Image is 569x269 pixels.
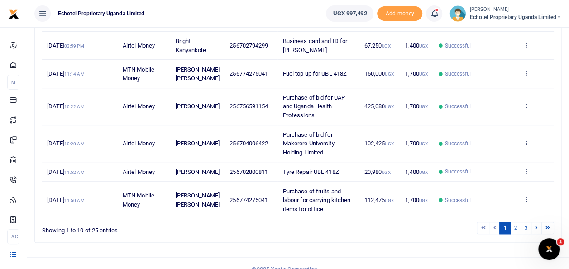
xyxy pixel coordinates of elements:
[64,141,85,146] small: 10:20 AM
[557,238,564,245] span: 1
[283,188,351,212] span: Purchase of fruits and labour for carrying kitchen items for office
[326,5,373,22] a: UGX 997,492
[8,9,19,19] img: logo-small
[405,42,428,49] span: 1,400
[47,70,84,77] span: [DATE]
[419,72,428,77] small: UGX
[445,70,471,78] span: Successful
[47,168,84,175] span: [DATE]
[405,140,428,147] span: 1,700
[364,140,394,147] span: 102,425
[230,168,268,175] span: 256702800811
[364,168,391,175] span: 20,980
[364,103,394,110] span: 425,080
[405,70,428,77] span: 1,700
[64,170,85,175] small: 11:52 AM
[230,42,268,49] span: 256702794299
[123,168,155,175] span: Airtel Money
[377,6,422,21] li: Toup your wallet
[283,131,335,156] span: Purchase of bid for Makerere University Holding Limited
[283,38,347,53] span: Business card and ID for [PERSON_NAME]
[385,72,393,77] small: UGX
[364,70,394,77] span: 150,000
[64,104,85,109] small: 10:22 AM
[8,10,19,17] a: logo-small logo-large logo-large
[382,170,390,175] small: UGX
[445,196,471,204] span: Successful
[283,168,339,175] span: Tyre Repair UBL 418Z
[377,6,422,21] span: Add money
[385,198,393,203] small: UGX
[176,103,220,110] span: [PERSON_NAME]
[405,103,428,110] span: 1,700
[47,140,84,147] span: [DATE]
[538,238,560,260] iframe: Intercom live chat
[123,140,155,147] span: Airtel Money
[176,140,220,147] span: [PERSON_NAME]
[230,103,268,110] span: 256756591154
[47,42,84,49] span: [DATE]
[499,222,510,234] a: 1
[123,103,155,110] span: Airtel Money
[176,38,206,53] span: Bright Kanyankole
[364,197,394,203] span: 112,475
[123,42,155,49] span: Airtel Money
[283,70,347,77] span: Fuel top up for UBL 418Z
[7,75,19,90] li: M
[322,5,377,22] li: Wallet ballance
[449,5,562,22] a: profile-user [PERSON_NAME] Echotel Proprietary Uganda Limited
[176,168,220,175] span: [PERSON_NAME]
[382,43,390,48] small: UGX
[419,170,428,175] small: UGX
[230,70,268,77] span: 256774275041
[405,197,428,203] span: 1,700
[449,5,466,22] img: profile-user
[419,43,428,48] small: UGX
[47,103,84,110] span: [DATE]
[123,192,154,208] span: MTN Mobile Money
[123,66,154,82] span: MTN Mobile Money
[419,198,428,203] small: UGX
[419,141,428,146] small: UGX
[445,42,471,50] span: Successful
[64,43,84,48] small: 03:59 PM
[54,10,148,18] span: Echotel Proprietary Uganda Limited
[445,139,471,148] span: Successful
[7,229,19,244] li: Ac
[469,6,562,14] small: [PERSON_NAME]
[176,192,220,208] span: [PERSON_NAME] [PERSON_NAME]
[510,222,521,234] a: 2
[64,198,85,203] small: 11:50 AM
[230,197,268,203] span: 256774275041
[385,104,393,109] small: UGX
[469,13,562,21] span: Echotel Proprietary Uganda Limited
[230,140,268,147] span: 256704006422
[445,102,471,110] span: Successful
[445,168,471,176] span: Successful
[377,10,422,16] a: Add money
[405,168,428,175] span: 1,400
[64,72,85,77] small: 11:14 AM
[521,222,531,234] a: 3
[47,197,84,203] span: [DATE]
[419,104,428,109] small: UGX
[333,9,367,18] span: UGX 997,492
[283,94,345,119] span: Purchase of bid for UAP and Uganda Health Professions
[364,42,391,49] span: 67,250
[176,66,220,82] span: [PERSON_NAME] [PERSON_NAME]
[385,141,393,146] small: UGX
[42,221,252,235] div: Showing 1 to 10 of 25 entries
